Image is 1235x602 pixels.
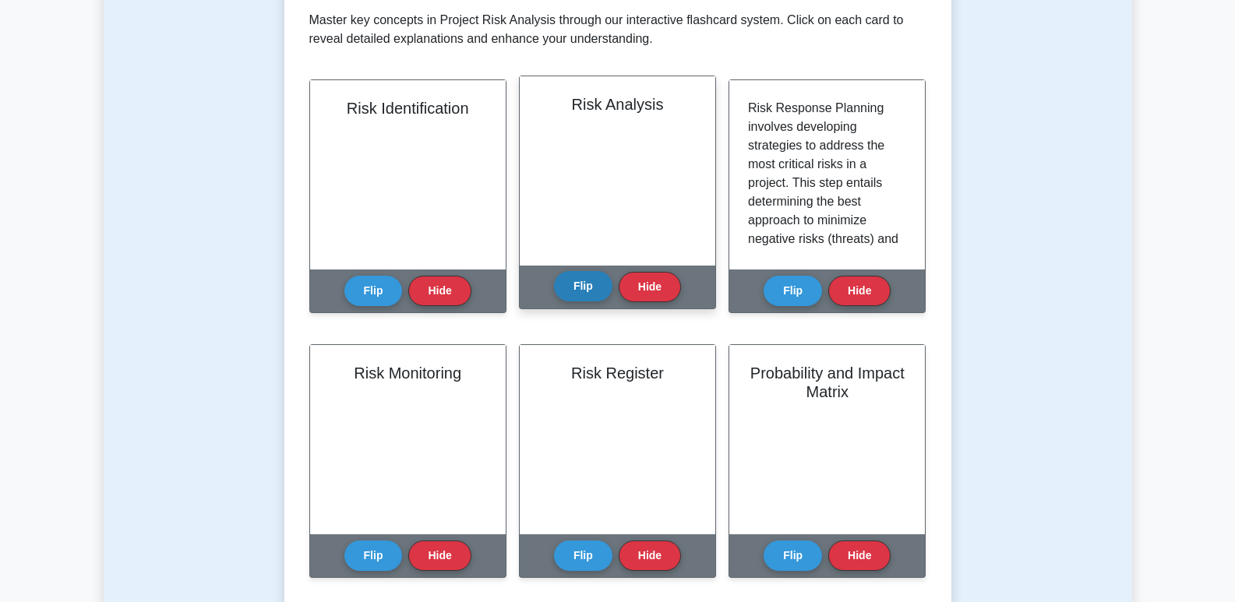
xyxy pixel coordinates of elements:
[619,540,681,571] button: Hide
[408,276,471,306] button: Hide
[538,364,697,382] h2: Risk Register
[828,540,891,571] button: Hide
[408,540,471,571] button: Hide
[344,540,403,571] button: Flip
[764,276,822,306] button: Flip
[554,540,612,571] button: Flip
[828,276,891,306] button: Hide
[329,99,487,118] h2: Risk Identification
[538,95,697,114] h2: Risk Analysis
[748,364,906,401] h2: Probability and Impact Matrix
[344,276,403,306] button: Flip
[764,540,822,571] button: Flip
[554,271,612,301] button: Flip
[329,364,487,382] h2: Risk Monitoring
[309,11,926,48] p: Master key concepts in Project Risk Analysis through our interactive flashcard system. Click on e...
[619,272,681,302] button: Hide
